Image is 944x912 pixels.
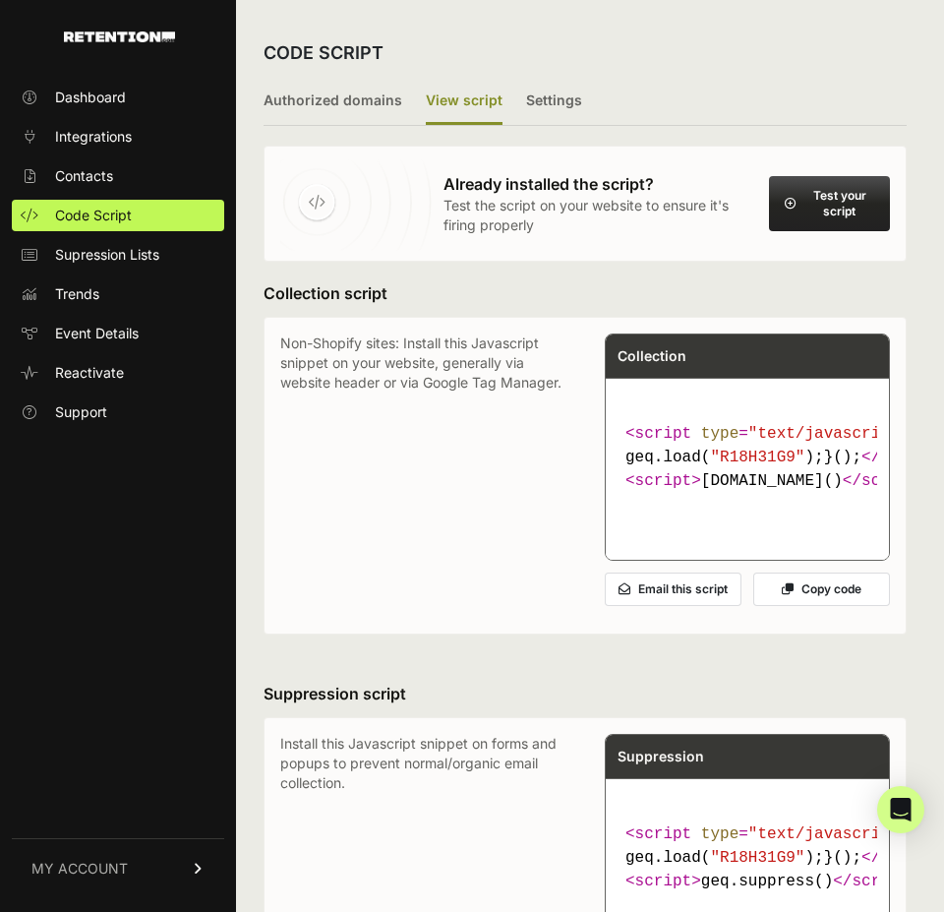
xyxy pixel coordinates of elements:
[12,82,224,113] a: Dashboard
[12,160,224,192] a: Contacts
[635,825,692,843] span: script
[55,88,126,107] span: Dashboard
[526,79,582,125] label: Settings
[31,859,128,879] span: MY ACCOUNT
[443,172,757,196] h3: Already installed the script?
[55,166,113,186] span: Contacts
[606,334,889,378] div: Collection
[264,281,907,305] h3: Collection script
[264,79,402,125] label: Authorized domains
[769,176,890,231] button: Test your script
[701,825,738,843] span: type
[877,786,924,833] div: Open Intercom Messenger
[635,425,692,443] span: script
[625,472,701,490] span: < >
[843,472,927,490] span: </ >
[618,414,877,501] code: [DOMAIN_NAME]()
[852,873,909,890] span: script
[55,206,132,225] span: Code Script
[710,449,804,466] span: "R18H31G9"
[55,284,99,304] span: Trends
[625,825,918,843] span: < = >
[64,31,175,42] img: Retention.com
[12,318,224,349] a: Event Details
[264,682,907,705] h3: Suppression script
[12,200,224,231] a: Code Script
[12,396,224,428] a: Support
[635,472,692,490] span: script
[618,815,877,901] code: geq.suppress()
[443,196,757,235] p: Test the script on your website to ensure it's firing properly
[264,39,383,67] h2: CODE SCRIPT
[55,363,124,383] span: Reactivate
[426,79,502,125] label: View script
[12,357,224,389] a: Reactivate
[833,873,917,890] span: </ >
[625,873,701,890] span: < >
[748,425,909,443] span: "text/javascript"
[625,425,918,443] span: < = >
[701,425,738,443] span: type
[55,127,132,147] span: Integrations
[12,239,224,271] a: Supression Lists
[55,245,159,265] span: Supression Lists
[12,838,224,898] a: MY ACCOUNT
[12,121,224,152] a: Integrations
[55,324,139,343] span: Event Details
[753,573,890,606] button: Copy code
[635,873,692,890] span: script
[861,472,918,490] span: script
[55,402,107,422] span: Support
[748,825,909,843] span: "text/javascript"
[12,278,224,310] a: Trends
[710,849,804,867] span: "R18H31G9"
[606,735,889,778] div: Suppression
[605,573,741,606] button: Email this script
[280,334,565,618] p: Non-Shopify sites: Install this Javascript snippet on your website, generally via website header ...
